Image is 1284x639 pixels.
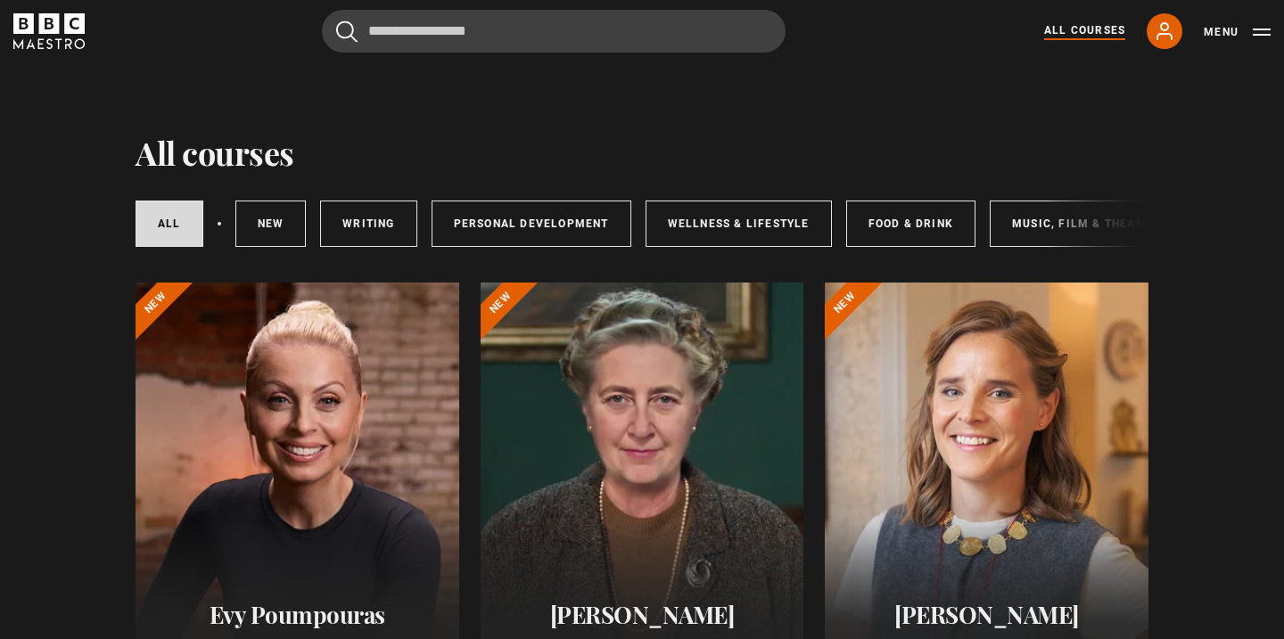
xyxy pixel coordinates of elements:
a: Personal Development [432,201,631,247]
a: Writing [320,201,416,247]
a: New [235,201,307,247]
input: Search [322,10,786,53]
h2: [PERSON_NAME] [846,601,1127,628]
button: Toggle navigation [1204,23,1271,41]
a: Wellness & Lifestyle [646,201,832,247]
h2: [PERSON_NAME] [502,601,783,628]
svg: BBC Maestro [13,13,85,49]
a: Food & Drink [846,201,975,247]
h2: Evy Poumpouras [157,601,438,628]
button: Submit the search query [336,20,358,43]
a: Music, Film & Theatre [990,201,1180,247]
a: All Courses [1044,22,1125,40]
h1: All courses [136,134,294,171]
a: All [136,201,203,247]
